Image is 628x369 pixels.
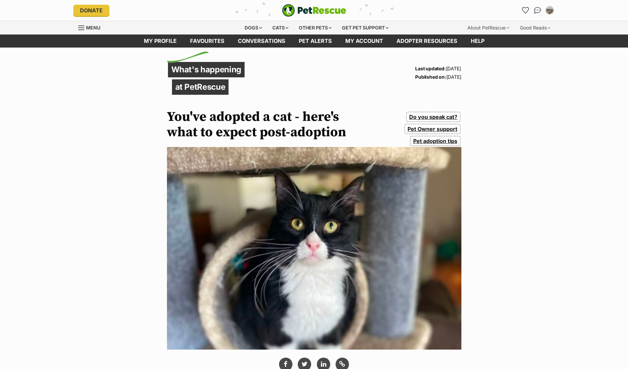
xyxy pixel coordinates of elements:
[520,5,531,16] a: Favourites
[268,21,293,34] div: Cats
[183,34,231,48] a: Favourites
[544,5,555,16] button: My account
[292,34,339,48] a: Pet alerts
[463,21,514,34] div: About PetRescue
[520,5,555,16] ul: Account quick links
[78,21,105,33] a: Menu
[168,62,245,77] p: What's happening
[73,5,109,16] a: Donate
[337,21,393,34] div: Get pet support
[167,109,358,140] h1: You've adopted a cat - here's what to expect post-adoption
[415,64,461,73] p: [DATE]
[167,147,461,350] img: lrofg7krfd9643pbp5p9.jpg
[240,21,267,34] div: Dogs
[282,4,346,17] a: PetRescue
[172,79,229,95] p: at PetRescue
[167,52,209,63] img: decorative flick
[415,73,461,81] p: [DATE]
[546,7,553,14] img: matt profile pic
[534,7,541,14] img: chat-41dd97257d64d25036548639549fe6c8038ab92f7586957e7f3b1b290dea8141.svg
[410,136,460,146] a: Pet adoption tips
[339,34,390,48] a: My account
[405,124,460,134] a: Pet Owner support
[137,34,183,48] a: My profile
[415,66,446,71] strong: Last updated:
[415,74,446,80] strong: Published on:
[231,34,292,48] a: conversations
[532,5,543,16] a: Conversations
[390,34,464,48] a: Adopter resources
[406,112,460,122] a: Do you speak cat?
[294,21,336,34] div: Other pets
[86,25,100,30] span: Menu
[282,4,346,17] img: logo-e224e6f780fb5917bec1dbf3a21bbac754714ae5b6737aabdf751b685950b380.svg
[515,21,555,34] div: Good Reads
[464,34,491,48] a: Help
